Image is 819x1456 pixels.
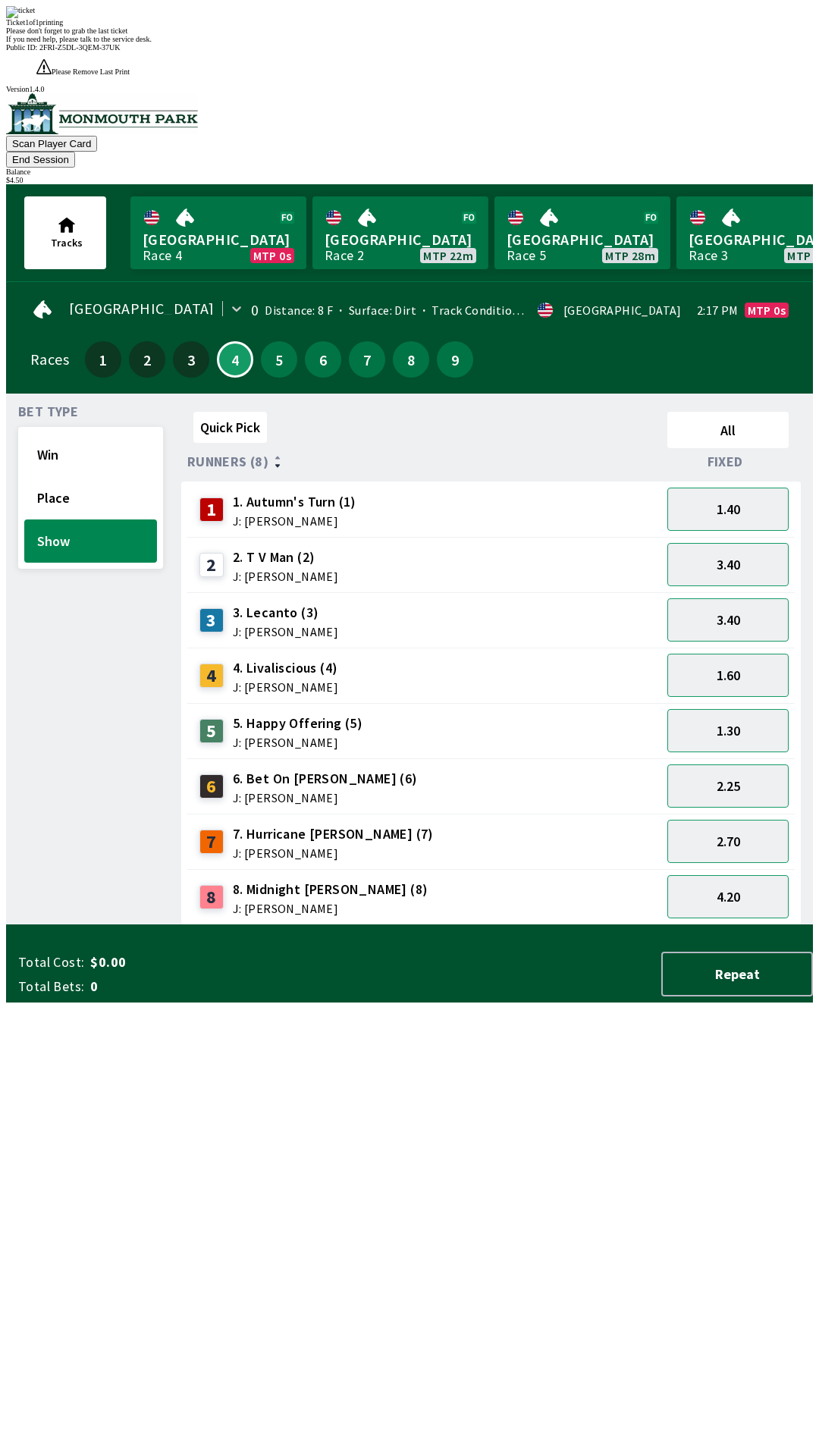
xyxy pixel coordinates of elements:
[30,353,69,366] div: Races
[143,249,182,262] div: Race 4
[689,249,728,262] div: Race 3
[233,570,338,582] span: J: [PERSON_NAME]
[667,412,789,448] button: All
[605,249,655,262] span: MTP 28m
[674,422,782,439] span: All
[233,736,362,748] span: J: [PERSON_NAME]
[441,354,469,365] span: 9
[18,953,84,971] span: Total Cost:
[52,67,130,76] span: Please Remove Last Print
[193,412,267,443] button: Quick Pick
[89,354,118,365] span: 1
[667,764,789,808] button: 2.25
[24,433,157,476] button: Win
[717,888,740,905] span: 4.20
[309,354,337,365] span: 6
[353,354,381,365] span: 7
[667,488,789,531] button: 1.40
[130,196,306,269] a: [GEOGRAPHIC_DATA]Race 4MTP 0s
[199,608,224,632] div: 3
[667,875,789,918] button: 4.20
[265,303,333,318] span: Distance: 8 F
[6,6,35,18] img: ticket
[37,446,144,463] span: Win
[177,354,206,365] span: 3
[507,249,546,262] div: Race 5
[199,497,224,522] div: 1
[6,152,75,168] button: End Session
[325,230,476,249] span: [GEOGRAPHIC_DATA]
[325,249,364,262] div: Race 2
[233,792,418,804] span: J: [PERSON_NAME]
[717,500,740,518] span: 1.40
[717,667,740,684] span: 1.60
[507,230,658,249] span: [GEOGRAPHIC_DATA]
[675,965,799,983] span: Repeat
[233,515,356,527] span: J: [PERSON_NAME]
[423,249,473,262] span: MTP 22m
[18,977,84,996] span: Total Bets:
[233,847,434,859] span: J: [PERSON_NAME]
[717,556,740,573] span: 3.40
[222,356,248,363] span: 4
[39,43,121,52] span: 2FRI-Z5DL-3QEM-37UK
[85,341,121,378] button: 1
[717,833,740,850] span: 2.70
[661,952,813,996] button: Repeat
[199,719,224,743] div: 5
[217,341,253,378] button: 4
[187,454,661,469] div: Runners (8)
[6,168,813,176] div: Balance
[18,406,78,418] span: Bet Type
[187,456,268,468] span: Runners (8)
[233,658,338,678] span: 4. Livaliscious (4)
[305,341,341,378] button: 6
[233,626,338,638] span: J: [PERSON_NAME]
[24,519,157,563] button: Show
[6,85,813,93] div: Version 1.4.0
[6,176,813,184] div: $ 4.50
[748,304,786,316] span: MTP 0s
[697,304,739,316] span: 2:17 PM
[233,681,338,693] span: J: [PERSON_NAME]
[265,354,293,365] span: 5
[233,548,338,567] span: 2. T V Man (2)
[708,456,743,468] span: Fixed
[200,419,260,436] span: Quick Pick
[333,303,416,318] span: Surface: Dirt
[6,136,97,152] button: Scan Player Card
[312,196,488,269] a: [GEOGRAPHIC_DATA]Race 2MTP 22m
[233,603,338,623] span: 3. Lecanto (3)
[397,354,425,365] span: 8
[667,709,789,752] button: 1.30
[90,953,329,971] span: $0.00
[6,18,813,27] div: Ticket 1 of 1 printing
[199,774,224,799] div: 6
[251,304,259,316] div: 0
[233,714,362,733] span: 5. Happy Offering (5)
[233,880,428,899] span: 8. Midnight [PERSON_NAME] (8)
[253,249,291,262] span: MTP 0s
[667,543,789,586] button: 3.40
[349,341,385,378] button: 7
[393,341,429,378] button: 8
[717,611,740,629] span: 3.40
[717,722,740,739] span: 1.30
[416,303,550,318] span: Track Condition: Firm
[563,304,682,316] div: [GEOGRAPHIC_DATA]
[717,777,740,795] span: 2.25
[69,303,215,315] span: [GEOGRAPHIC_DATA]
[233,902,428,915] span: J: [PERSON_NAME]
[233,824,434,844] span: 7. Hurricane [PERSON_NAME] (7)
[24,196,106,269] button: Tracks
[6,93,198,134] img: venue logo
[51,236,83,249] span: Tracks
[173,341,209,378] button: 3
[6,27,813,35] div: Please don't forget to grab the last ticket
[667,654,789,697] button: 1.60
[6,43,813,52] div: Public ID:
[494,196,670,269] a: [GEOGRAPHIC_DATA]Race 5MTP 28m
[261,341,297,378] button: 5
[6,35,152,43] span: If you need help, please talk to the service desk.
[233,492,356,512] span: 1. Autumn's Turn (1)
